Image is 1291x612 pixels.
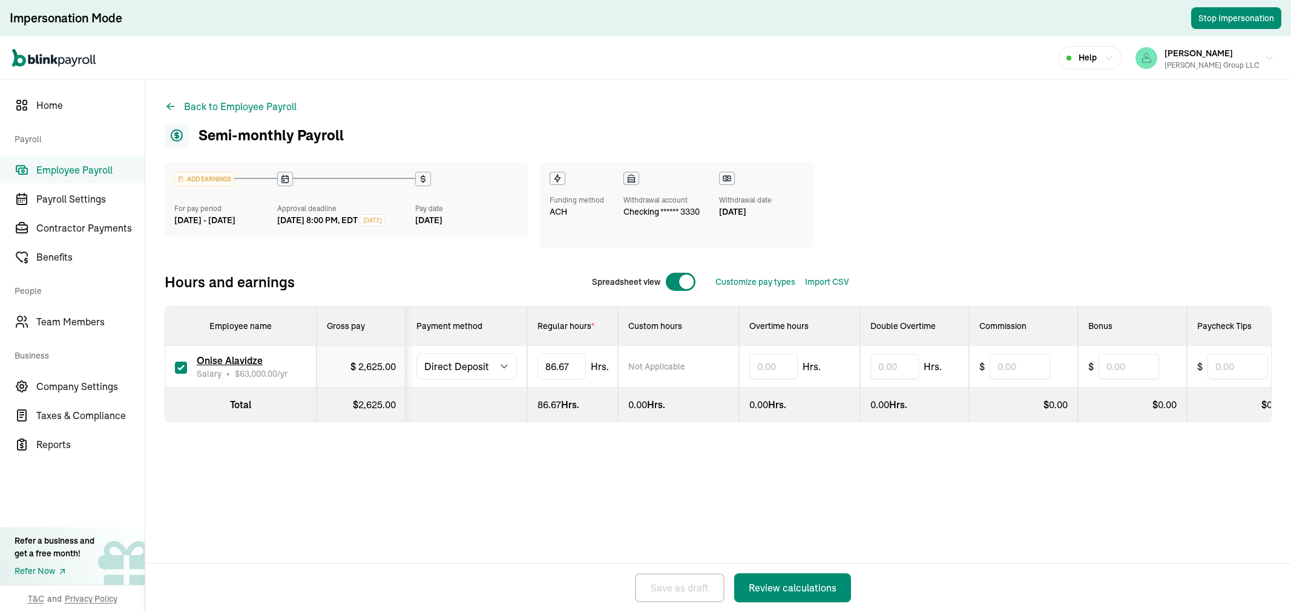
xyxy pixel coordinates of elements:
div: Approval deadline [277,203,410,214]
span: Hours and earnings [165,272,295,291]
div: Paycheck Tips [1197,320,1286,332]
h1: Semi-monthly Payroll [165,123,344,148]
span: Hrs. [803,359,821,374]
button: Save as draft [635,573,724,602]
input: TextInput [537,353,586,380]
span: $ [1088,359,1094,374]
button: Import CSV [805,276,849,288]
button: Back to Employee Payroll [165,99,297,114]
input: 0.00 [990,354,1050,379]
span: 2,625.00 [358,399,396,411]
div: For pay period [174,203,277,214]
span: Overtime hours [749,321,809,331]
div: Hrs. [628,397,729,412]
input: 0.00 [1099,354,1159,379]
span: $ [1197,359,1203,374]
div: Review calculations [749,581,836,595]
span: Reports [36,437,145,452]
input: 0.00 [870,354,919,379]
span: Hrs. [924,359,942,374]
span: Salary [197,368,222,380]
div: [DATE] [719,206,772,218]
span: People [15,273,137,306]
span: /yr [235,368,287,380]
button: Help [1059,46,1122,70]
div: $ [1088,397,1177,412]
span: Commission [979,321,1027,331]
span: 2,625.00 [358,360,396,373]
div: $ [327,397,396,412]
span: Hrs. [591,359,609,374]
button: Review calculations [734,573,851,602]
input: 0.00 [1207,354,1268,379]
span: Home [36,98,145,112]
a: Refer Now [15,565,94,578]
div: [DATE] 8:00 PM, EDT [277,214,358,227]
span: Help [1079,51,1097,64]
div: Hrs. [537,397,608,412]
span: 0.00 [870,399,889,411]
div: [DATE] [415,214,518,227]
span: Onise Alavidze [197,354,263,366]
div: Double Overtime [870,320,959,332]
span: • [226,368,230,380]
span: 0.00 [628,399,647,411]
div: $ [350,359,396,374]
button: [PERSON_NAME][PERSON_NAME] Group LLC [1131,43,1279,73]
span: Contractor Payments [36,221,145,235]
span: Employee Payroll [36,163,145,177]
div: Save as draft [651,581,709,595]
span: $ [235,368,277,379]
span: 0.00 [1158,399,1177,411]
div: Pay date [415,203,518,214]
iframe: Chat Widget [1230,554,1291,612]
span: Not Applicable [628,360,685,373]
nav: Global [12,41,96,76]
div: ADD EARNINGS [175,172,234,186]
div: Refer a business and get a free month! [15,535,94,560]
div: Hrs. [749,397,850,412]
span: Regular hours [537,321,594,331]
span: Team Members [36,314,145,329]
div: Custom hours [628,320,729,332]
span: Payroll [15,121,137,154]
span: Taxes & Compliance [36,408,145,423]
span: Payment method [416,321,482,331]
div: Withdrawal date [719,195,772,206]
span: 0.00 [749,399,768,411]
span: 86.67 [537,399,561,411]
span: $ [979,359,985,374]
span: Company Settings [36,379,145,394]
div: $ [1197,397,1286,412]
span: 0.00 [1267,399,1286,411]
div: Withdrawal account [623,195,700,206]
span: 63,000.00 [240,368,277,379]
div: [DATE] - [DATE] [174,214,277,227]
button: Stop Impersonation [1191,7,1281,29]
span: Business [15,337,137,371]
span: [DATE] [363,216,382,225]
div: Gross pay [327,320,396,332]
span: ACH [550,206,567,218]
span: Bonus [1088,321,1112,331]
div: $ [979,397,1068,412]
span: T&C [28,593,44,605]
div: Total [175,397,306,412]
span: [PERSON_NAME] [1165,48,1233,59]
button: Customize pay types [715,276,795,288]
div: Hrs. [870,397,959,412]
span: Payroll Settings [36,192,145,206]
span: 0.00 [1049,399,1068,411]
span: Privacy Policy [65,593,117,605]
div: Funding method [550,195,604,206]
div: Impersonation Mode [10,10,122,27]
span: Spreadsheet view [592,276,660,288]
span: Benefits [36,250,145,264]
div: [PERSON_NAME] Group LLC [1165,60,1260,71]
span: Employee name [209,321,272,331]
input: 0.00 [749,354,798,379]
